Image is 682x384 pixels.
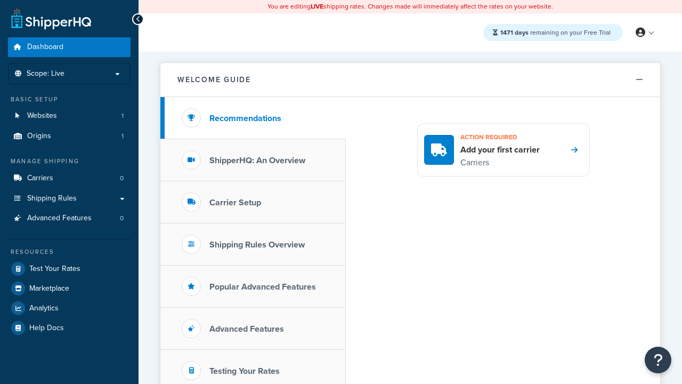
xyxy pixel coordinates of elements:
[209,198,261,207] h3: Carrier Setup
[8,209,131,228] li: Advanced Features
[8,189,131,209] a: Shipping Rules
[8,279,131,298] a: Marketplace
[460,130,540,144] h3: Action required
[209,114,281,123] h3: Recommendations
[209,156,305,165] h3: ShipperHQ: An Overview
[8,169,131,188] li: Carriers
[8,318,131,338] a: Help Docs
[120,214,124,223] span: 0
[27,69,64,78] span: Scope: Live
[27,214,92,223] span: Advanced Features
[27,194,77,203] span: Shipping Rules
[120,174,124,183] span: 0
[8,95,131,104] div: Basic Setup
[121,132,124,141] span: 1
[8,169,131,188] a: Carriers0
[8,259,131,278] a: Test Your Rates
[8,37,131,57] a: Dashboard
[209,240,305,250] h3: Shipping Rules Overview
[8,209,131,228] a: Advanced Features0
[121,111,124,121] span: 1
[209,282,316,292] h3: Popular Advanced Features
[29,324,64,333] span: Help Docs
[311,2,323,11] b: LIVE
[8,126,131,146] a: Origins1
[29,265,80,274] span: Test Your Rates
[8,106,131,126] li: Websites
[27,174,53,183] span: Carriers
[27,43,63,52] span: Dashboard
[8,126,131,146] li: Origins
[460,144,540,156] h4: Add your first carrier
[500,28,529,37] strong: 1471 days
[160,63,660,97] button: Welcome Guide
[500,28,611,37] span: remaining on your Free Trial
[209,366,280,376] h3: Testing Your Rates
[29,284,69,293] span: Marketplace
[460,156,540,170] p: Carriers
[645,347,671,373] button: Open Resource Center
[209,324,284,334] h3: Advanced Features
[8,106,131,126] a: Websites1
[27,132,51,141] span: Origins
[8,247,131,257] div: Resources
[8,299,131,318] a: Analytics
[27,111,57,121] span: Websites
[8,157,131,166] div: Manage Shipping
[29,304,59,313] span: Analytics
[177,76,251,84] h2: Welcome Guide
